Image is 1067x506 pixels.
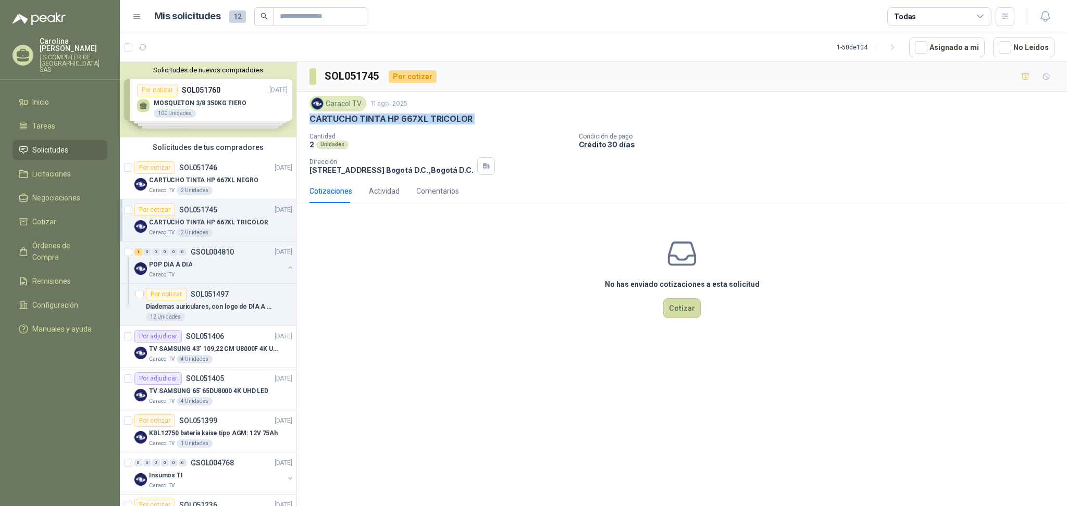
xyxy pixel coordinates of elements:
[13,92,107,112] a: Inicio
[32,275,71,287] span: Remisiones
[13,116,107,136] a: Tareas
[149,260,192,270] p: POP DIA A DIA
[146,288,187,300] div: Por cotizar
[149,439,175,448] p: Caracol TV
[605,279,760,290] h3: No has enviado cotizaciones a esta solicitud
[191,290,229,298] p: SOL051497
[134,161,175,174] div: Por cotizar
[13,188,107,208] a: Negociaciones
[579,133,1063,140] p: Condición de pago
[32,144,68,156] span: Solicitudes
[179,417,217,424] p: SOL051399
[177,439,213,448] div: 1 Unidades
[161,459,169,466] div: 0
[40,54,107,73] p: FS COMPUTER DE [GEOGRAPHIC_DATA] SAS
[179,164,217,171] p: SOL051746
[143,459,151,466] div: 0
[134,431,147,444] img: Company Logo
[134,414,175,427] div: Por cotizar
[13,295,107,315] a: Configuración
[275,458,292,468] p: [DATE]
[416,185,459,197] div: Comentarios
[120,199,296,242] a: Por cotizarSOL051745[DATE] Company LogoCARTUCHO TINTA HP 667XL TRICOLORCaracol TV2 Unidades
[32,323,92,335] span: Manuales y ayuda
[32,96,49,108] span: Inicio
[32,216,56,227] span: Cotizar
[149,386,268,396] p: TV SAMSUNG 65' 65DU8000 4K UHD LED
[186,375,224,382] p: SOL051405
[837,39,901,56] div: 1 - 50 de 104
[177,397,213,406] div: 4 Unidades
[309,158,473,166] p: Dirección
[309,113,473,124] p: CARTUCHO TINTA HP 667XL TRICOLOR
[149,229,175,237] p: Caracol TV
[124,66,292,74] button: Solicitudes de nuevos compradores
[32,192,80,204] span: Negociaciones
[13,12,66,25] img: Logo peakr
[369,185,400,197] div: Actividad
[13,140,107,160] a: Solicitudes
[32,240,97,263] span: Órdenes de Compra
[134,262,147,275] img: Company Logo
[149,471,183,480] p: Insumos TI
[143,248,151,256] div: 0
[134,248,142,256] div: 1
[149,218,268,227] p: CARTUCHO TINTA HP 667XL TRICOLOR
[179,248,187,256] div: 0
[325,68,380,84] h3: SOL051745
[663,298,701,318] button: Cotizar
[370,99,407,109] p: 11 ago, 2025
[146,313,185,321] div: 12 Unidades
[275,163,292,173] p: [DATE]
[149,355,175,363] p: Caracol TV
[275,247,292,257] p: [DATE]
[177,229,213,237] div: 2 Unidades
[149,428,278,438] p: KBL12750 batería kaise tipo AGM: 12V 75Ah
[579,140,1063,149] p: Crédito 30 días
[120,62,296,137] div: Solicitudes de nuevos compradoresPor cotizarSOL051760[DATE] MOSQUETON 3/8 350KG FIERO100 Unidades...
[149,271,175,279] p: Caracol TV
[134,330,182,343] div: Por adjudicar
[120,284,296,326] a: Por cotizarSOL051497Diademas auriculares, con logo de DÍA A DÍA,12 Unidades
[32,168,71,180] span: Licitaciones
[152,459,160,466] div: 0
[179,459,187,466] div: 0
[134,389,147,401] img: Company Logo
[149,344,279,354] p: TV SAMSUNG 43" 109,22 CM U8000F 4K UHD
[177,355,213,363] div: 4 Unidades
[13,164,107,184] a: Licitaciones
[177,186,213,195] div: 2 Unidades
[389,70,437,83] div: Por cotizar
[316,141,349,149] div: Unidades
[161,248,169,256] div: 0
[149,482,175,490] p: Caracol TV
[134,220,147,233] img: Company Logo
[309,185,352,197] div: Cotizaciones
[275,416,292,426] p: [DATE]
[134,457,294,490] a: 0 0 0 0 0 0 GSOL004768[DATE] Company LogoInsumos TICaracol TV
[260,12,268,20] span: search
[275,205,292,215] p: [DATE]
[149,175,258,185] p: CARTUCHO TINTA HP 667XL NEGRO
[309,96,366,111] div: Caracol TV
[134,347,147,359] img: Company Logo
[13,212,107,232] a: Cotizar
[229,10,246,23] span: 12
[146,302,276,312] p: Diademas auriculares, con logo de DÍA A DÍA,
[120,368,296,410] a: Por adjudicarSOL051405[DATE] Company LogoTV SAMSUNG 65' 65DU8000 4K UHD LEDCaracol TV4 Unidades
[170,459,178,466] div: 0
[40,37,107,52] p: Carolina [PERSON_NAME]
[32,299,78,311] span: Configuración
[120,326,296,368] a: Por adjudicarSOL051406[DATE] Company LogoTV SAMSUNG 43" 109,22 CM U8000F 4K UHDCaracol TV4 Unidades
[191,459,234,466] p: GSOL004768
[134,459,142,466] div: 0
[32,120,55,132] span: Tareas
[309,166,473,174] p: [STREET_ADDRESS] Bogotá D.C. , Bogotá D.C.
[120,157,296,199] a: Por cotizarSOL051746[DATE] Company LogoCARTUCHO TINTA HP 667XL NEGROCaracol TV2 Unidades
[134,204,175,216] div: Por cotizar
[186,333,224,340] p: SOL051406
[309,140,314,149] p: 2
[13,319,107,339] a: Manuales y ayuda
[149,186,175,195] p: Caracol TV
[149,397,175,406] p: Caracol TV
